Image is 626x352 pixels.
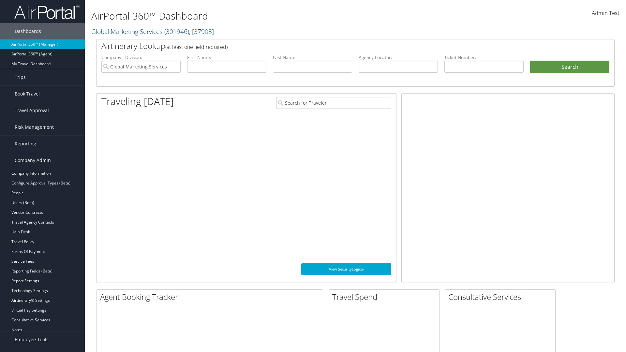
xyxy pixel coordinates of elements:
[273,54,352,61] label: Last Name:
[276,97,391,109] input: Search for Traveler
[15,331,49,348] span: Employee Tools
[301,263,391,275] a: View SecurityLogic®
[15,69,26,85] span: Trips
[530,61,609,74] button: Search
[332,291,439,302] h2: Travel Spend
[187,54,266,61] label: First Name:
[164,27,189,36] span: ( 301946 )
[189,27,214,36] span: , [ 37903 ]
[101,40,566,51] h2: Airtinerary Lookup
[100,291,323,302] h2: Agent Booking Tracker
[359,54,438,61] label: Agency Locator:
[15,136,36,152] span: Reporting
[15,102,49,119] span: Travel Approval
[91,9,443,23] h1: AirPortal 360™ Dashboard
[14,4,80,20] img: airportal-logo.png
[15,86,40,102] span: Book Travel
[448,291,555,302] h2: Consultative Services
[101,95,174,108] h1: Traveling [DATE]
[15,119,54,135] span: Risk Management
[15,23,41,39] span: Dashboards
[91,27,214,36] a: Global Marketing Services
[165,43,228,51] span: (at least one field required)
[444,54,524,61] label: Ticket Number:
[592,9,619,17] span: Admin Test
[592,3,619,23] a: Admin Test
[15,152,51,169] span: Company Admin
[101,54,181,61] label: Company - Division:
